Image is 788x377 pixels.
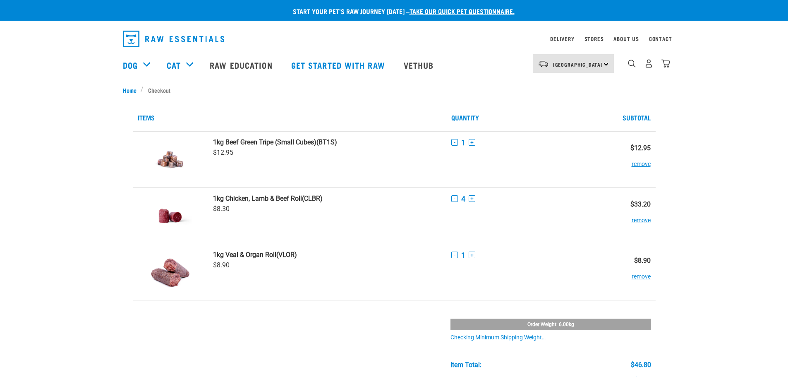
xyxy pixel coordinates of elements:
a: Cat [167,59,181,71]
a: take our quick pet questionnaire. [410,9,515,13]
a: Stores [584,37,604,40]
button: + [469,139,475,146]
button: + [469,252,475,258]
img: Veal & Organ Roll [149,251,192,293]
a: About Us [613,37,639,40]
th: Quantity [446,104,603,131]
div: Order weight: 6.00kg [450,319,651,330]
strong: 1kg Veal & Organ Roll [213,251,276,259]
td: $33.20 [603,187,655,244]
nav: breadcrumbs [123,86,666,94]
button: - [451,139,458,146]
a: 1kg Chicken, Lamb & Beef Roll(CLBR) [213,195,441,202]
button: - [451,195,458,202]
img: user.png [644,59,653,68]
td: $12.95 [603,131,655,188]
a: Vethub [395,48,444,82]
img: Beef Green Tripe (Small Cubes) [149,138,192,181]
span: 1 [461,138,465,147]
span: 1 [461,251,465,259]
a: 1kg Beef Green Tripe (Small Cubes)(BT1S) [213,138,441,146]
button: - [451,252,458,258]
img: home-icon-1@2x.png [628,60,636,67]
button: + [469,195,475,202]
button: remove [632,264,651,281]
span: $8.90 [213,261,230,269]
td: $8.90 [603,244,655,300]
div: Item Total: [450,361,481,369]
strong: 1kg Chicken, Lamb & Beef Roll [213,195,302,202]
button: remove [632,152,651,168]
span: $12.95 [213,149,233,156]
a: 1kg Veal & Organ Roll(VLOR) [213,251,441,259]
a: Raw Education [201,48,283,82]
span: $8.30 [213,205,230,213]
button: remove [632,208,651,224]
span: 4 [461,195,465,203]
nav: dropdown navigation [116,27,672,50]
img: Chicken, Lamb & Beef Roll [149,195,192,237]
a: Delivery [550,37,574,40]
img: van-moving.png [538,60,549,67]
strong: 1kg Beef Green Tripe (Small Cubes) [213,138,316,146]
span: [GEOGRAPHIC_DATA] [553,63,603,66]
a: Dog [123,59,138,71]
img: Raw Essentials Logo [123,31,224,47]
a: Home [123,86,141,94]
th: Items [133,104,446,131]
img: home-icon@2x.png [661,59,670,68]
th: Subtotal [603,104,655,131]
div: Checking minimum shipping weight… [450,334,651,341]
div: $46.80 [631,361,651,369]
a: Get started with Raw [283,48,395,82]
a: Contact [649,37,672,40]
